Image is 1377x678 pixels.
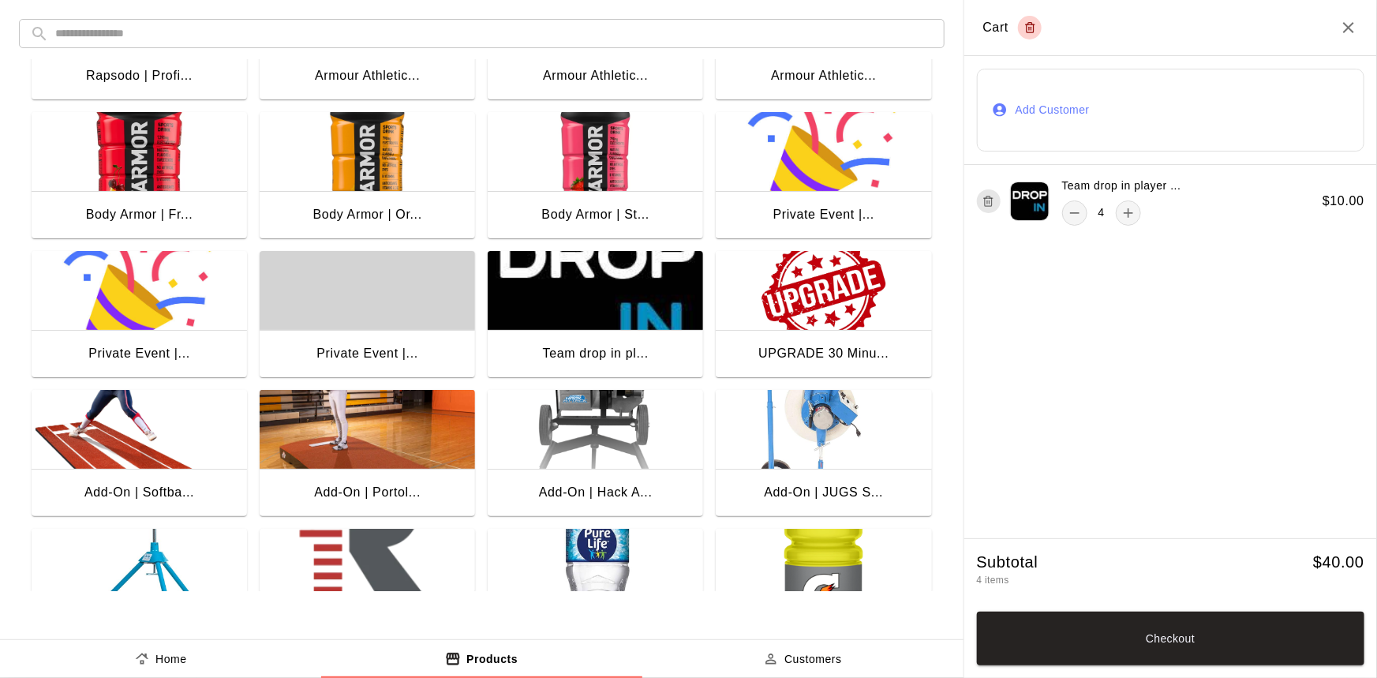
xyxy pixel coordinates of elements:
button: Add Customer [977,69,1365,152]
button: Add-On | Portolite Pitching MoundAdd-On | Portol... [260,390,475,519]
button: Team drop in player feeTeam drop in pl... [488,251,703,380]
p: Team drop in player ... [1062,178,1181,194]
img: Gatorade | Lemon Lime | 20oz [716,529,931,608]
img: Add-On | JUGS Softball Super Changeup Pitching Machine [716,390,931,469]
img: Body Armor | Strawberry Banana | 20oz [488,112,703,191]
button: Empty cart [1018,16,1042,39]
div: Rapsodo | Profi... [86,66,193,86]
button: Body Armor | Strawberry Banana | 20ozBody Armor | St... [488,112,703,242]
img: Add-On | Portolite Pitching Mound [260,390,475,469]
h6: $ 10.00 [1323,191,1364,212]
div: Team drop in pl... [543,343,649,364]
button: Gatorade | Lemon Lime | 20ozGatorade | Lemo... [716,529,931,658]
p: 4 [1098,204,1105,221]
div: Add-On | Softba... [84,482,194,503]
img: Add-On | Rapsodo Session [260,529,475,608]
img: product 612 [1010,182,1050,221]
button: UPGRADE 30 Minute > > HourUPGRADE 30 Minu... [716,251,931,380]
button: Checkout [977,612,1365,665]
button: Private Event |... [260,251,475,380]
button: Close [1339,18,1358,37]
img: UPGRADE 30 Minute > > Hour [716,251,931,330]
img: Body Armor | Fruit Punch | 20oz [32,112,247,191]
span: 4 items [977,575,1009,586]
p: Customers [784,651,842,668]
img: Add-On | Softball Pitching Mat [32,390,247,469]
div: Private Event |... [316,343,418,364]
button: Add-On | JUGS Softball Super Changeup Pitching MachineAdd-On | JUGS S... [716,390,931,519]
div: UPGRADE 30 Minu... [758,343,889,364]
button: Bottled Water | 16.9ozBottled Water |... [488,529,703,658]
img: Private Event | Remaining Balance [716,112,931,191]
div: Add-On | Portol... [314,482,421,503]
h5: Subtotal [977,552,1038,573]
img: Private Event | Deposit [32,251,247,330]
button: Add-On | Rapsodo SessionAdd-On | Rapsod... [260,529,475,658]
div: Cart [983,16,1042,39]
div: Add-On | JUGS S... [765,482,884,503]
div: Private Event |... [773,204,875,225]
button: remove [1062,200,1087,226]
button: Private Event | Remaining BalancePrivate Event |... [716,112,931,242]
div: Add-On | Hack A... [539,482,653,503]
div: Private Event |... [88,343,190,364]
div: Body Armor | Or... [312,204,421,225]
button: Body Armor | Orange Mango | 20ozBody Armor | Or... [260,112,475,242]
button: Addo-On | JUGS BP1 (Baseball and Softball)Addo-On | JUGS ... [32,529,247,658]
button: Body Armor | Fruit Punch | 20ozBody Armor | Fr... [32,112,247,242]
div: Armour Athletic... [543,66,648,86]
button: Private Event | DepositPrivate Event |... [32,251,247,380]
div: Armour Athletic... [771,66,876,86]
img: Team drop in player fee [488,251,703,330]
div: Body Armor | Fr... [86,204,193,225]
div: Armour Athletic... [315,66,420,86]
button: Add-On | Softball Pitching MatAdd-On | Softba... [32,390,247,519]
h5: $ 40.00 [1313,552,1364,573]
div: Body Armor | St... [542,204,650,225]
button: Add-On | Hack Attack Jr. Baseball Pitching MachineAdd-On | Hack A... [488,390,703,519]
p: Products [466,651,518,668]
img: Bottled Water | 16.9oz [488,529,703,608]
img: Add-On | Hack Attack Jr. Baseball Pitching Machine [488,390,703,469]
img: Body Armor | Orange Mango | 20oz [260,112,475,191]
img: Addo-On | JUGS BP1 (Baseball and Softball) [32,529,247,608]
button: add [1116,200,1141,226]
p: Home [155,651,187,668]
